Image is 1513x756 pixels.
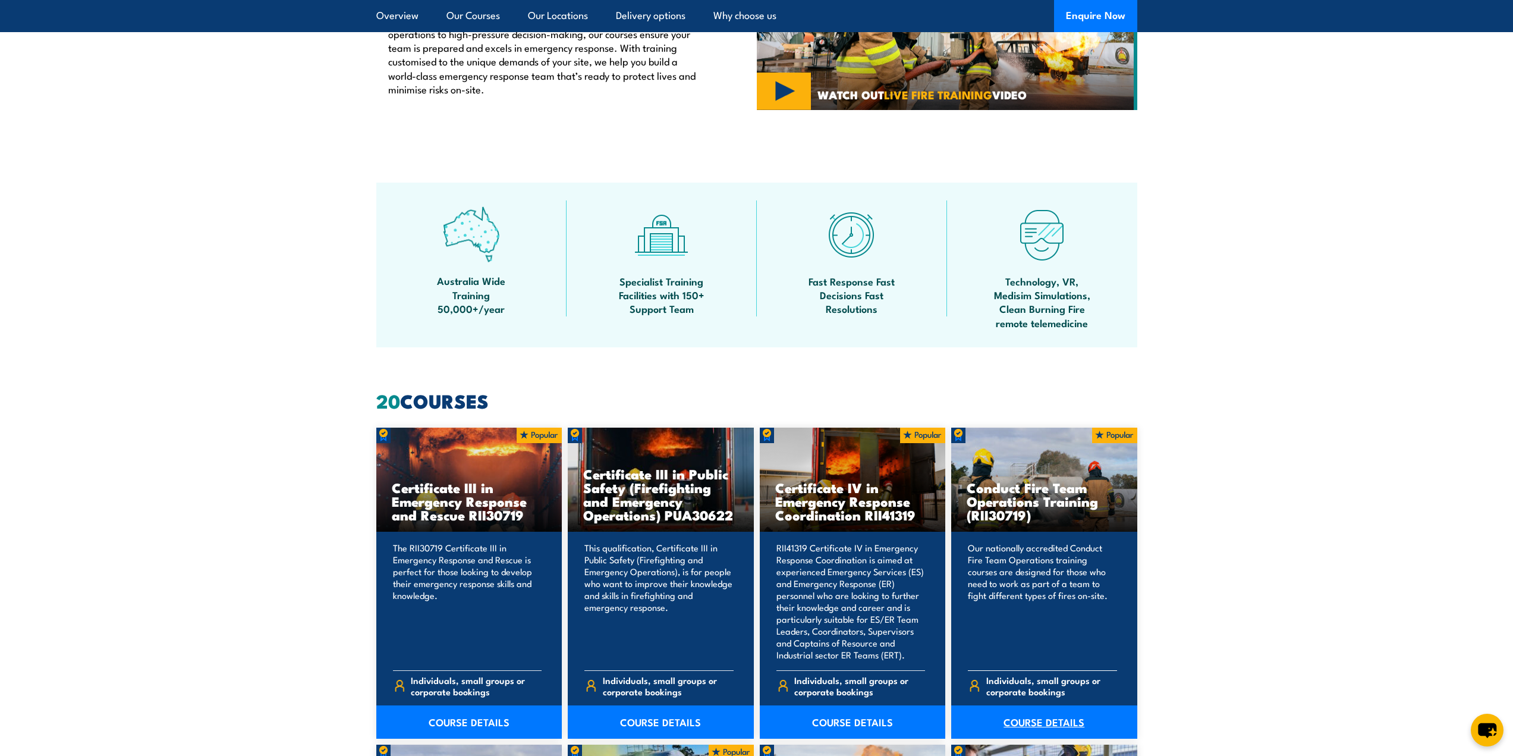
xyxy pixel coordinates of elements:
strong: LIVE FIRE TRAINING [884,86,992,103]
a: COURSE DETAILS [568,705,754,739]
span: WATCH OUT VIDEO [817,89,1027,100]
p: RII41319 Certificate IV in Emergency Response Coordination is aimed at experienced Emergency Serv... [776,542,926,661]
h2: COURSES [376,392,1137,409]
h3: Certificate IV in Emergency Response Coordination RII41319 [775,481,930,522]
span: Specialist Training Facilities with 150+ Support Team [608,274,715,316]
p: This qualification, Certificate III in Public Safety (Firefighting and Emergency Operations), is ... [584,542,734,661]
span: Fast Response Fast Decisions Fast Resolutions [798,274,905,316]
button: chat-button [1471,714,1503,746]
span: Individuals, small groups or corporate bookings [794,675,925,697]
a: COURSE DETAILS [760,705,946,739]
a: COURSE DETAILS [376,705,562,739]
img: facilities-icon [633,206,690,263]
h3: Conduct Fire Team Operations Training (RII30719) [967,481,1122,522]
span: Individuals, small groups or corporate bookings [986,675,1117,697]
h3: Certificate III in Emergency Response and Rescue RII30719 [392,481,547,522]
p: The RII30719 Certificate III in Emergency Response and Rescue is perfect for those looking to dev... [393,542,542,661]
span: Technology, VR, Medisim Simulations, Clean Burning Fire remote telemedicine [989,274,1096,330]
h3: Certificate III in Public Safety (Firefighting and Emergency Operations) PUA30622 [583,467,738,522]
span: Individuals, small groups or corporate bookings [411,675,542,697]
img: auswide-icon [443,206,499,263]
p: Our nationally accredited Conduct Fire Team Operations training courses are designed for those wh... [968,542,1117,661]
span: Australia Wide Training 50,000+/year [418,274,525,315]
strong: 20 [376,385,400,415]
img: fast-icon [823,206,880,263]
a: COURSE DETAILS [951,705,1137,739]
img: tech-icon [1014,206,1070,263]
span: Individuals, small groups or corporate bookings [603,675,734,697]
